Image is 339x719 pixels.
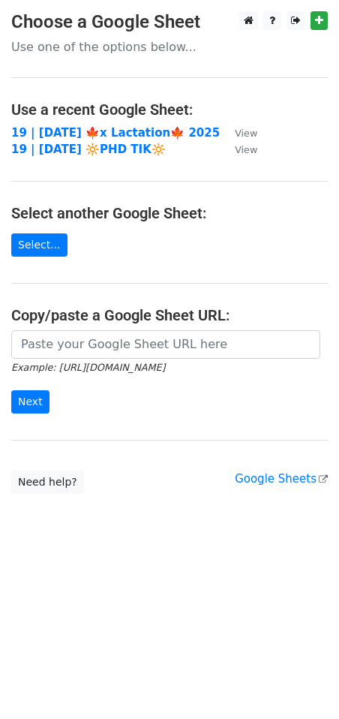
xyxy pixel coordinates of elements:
small: View [235,144,257,155]
h4: Copy/paste a Google Sheet URL: [11,306,328,324]
small: View [235,128,257,139]
a: View [220,126,257,140]
a: Need help? [11,471,84,494]
p: Use one of the options below... [11,39,328,55]
h4: Use a recent Google Sheet: [11,101,328,119]
a: Select... [11,233,67,257]
input: Next [11,390,49,414]
a: 19 | [DATE] 🔆PHD TIK🔆 [11,143,166,156]
small: Example: [URL][DOMAIN_NAME] [11,362,165,373]
a: 19 | [DATE] 🍁x Lactation🍁 2025 [11,126,220,140]
h3: Choose a Google Sheet [11,11,328,33]
input: Paste your Google Sheet URL here [11,330,320,359]
a: Google Sheets [235,472,328,486]
a: View [220,143,257,156]
h4: Select another Google Sheet: [11,204,328,222]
